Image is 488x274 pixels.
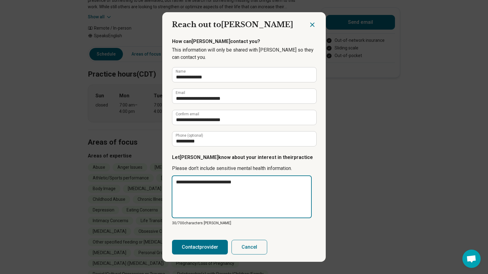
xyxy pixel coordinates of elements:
[172,46,316,61] p: This information will only be shared with [PERSON_NAME] so they can contact you.
[172,220,316,226] p: 30/ 700 characters [PERSON_NAME]
[172,38,316,45] p: How can [PERSON_NAME] contact you?
[172,165,316,172] p: Please don’t include sensitive mental health information.
[172,20,293,29] span: Reach out to [PERSON_NAME]
[176,134,203,137] label: Phone (optional)
[172,240,228,254] button: Contactprovider
[309,21,316,28] button: Close dialog
[176,91,185,95] label: Email
[231,240,267,254] button: Cancel
[176,70,186,73] label: Name
[172,154,316,161] p: Let [PERSON_NAME] know about your interest in their practice
[176,112,199,116] label: Confirm email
